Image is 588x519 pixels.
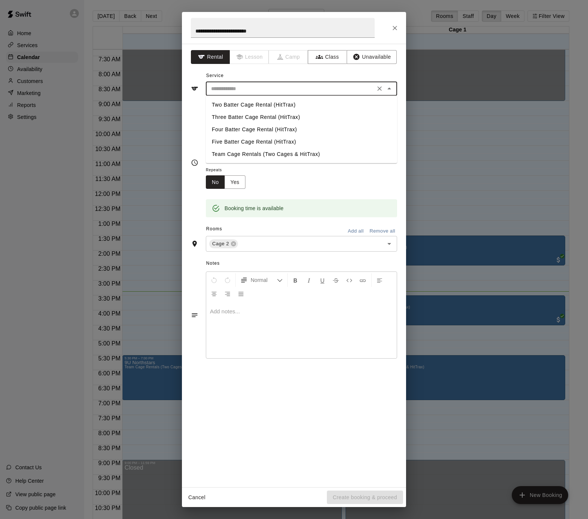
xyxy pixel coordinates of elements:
[251,276,277,284] span: Normal
[206,175,245,189] div: outlined button group
[347,50,397,64] button: Unavailable
[191,240,198,248] svg: Rooms
[388,21,402,35] button: Close
[191,159,198,166] svg: Timing
[208,273,220,287] button: Undo
[206,175,225,189] button: No
[235,287,247,300] button: Justify Align
[344,225,368,237] button: Add all
[206,123,397,136] li: Four Batter Cage Rental (HitTrax)
[209,240,232,248] span: Cage 2
[230,50,269,64] span: Lessons must be created in the Services page first
[237,273,286,287] button: Formatting Options
[221,287,234,300] button: Right Align
[225,175,245,189] button: Yes
[374,83,385,94] button: Clear
[206,111,397,123] li: Three Batter Cage Rental (HitTrax)
[206,165,251,175] span: Repeats
[191,50,230,64] button: Rental
[206,226,222,231] span: Rooms
[373,273,386,287] button: Left Align
[303,273,315,287] button: Format Italics
[185,491,209,504] button: Cancel
[356,273,369,287] button: Insert Link
[343,273,356,287] button: Insert Code
[329,273,342,287] button: Format Strikethrough
[225,202,284,215] div: Booking time is available
[269,50,308,64] span: Camps can only be created in the Services page
[209,239,238,248] div: Cage 2
[191,85,198,92] svg: Service
[206,99,397,111] li: Two Batter Cage Rental (HitTrax)
[384,239,394,249] button: Open
[316,273,329,287] button: Format Underline
[384,83,394,94] button: Close
[206,148,397,160] li: Team Cage Rentals (Two Cages & HitTrax)
[308,50,347,64] button: Class
[206,258,397,270] span: Notes
[206,136,397,148] li: Five Batter Cage Rental (HitTrax)
[289,273,302,287] button: Format Bold
[208,287,220,300] button: Center Align
[368,225,397,237] button: Remove all
[221,273,234,287] button: Redo
[206,73,224,78] span: Service
[191,311,198,319] svg: Notes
